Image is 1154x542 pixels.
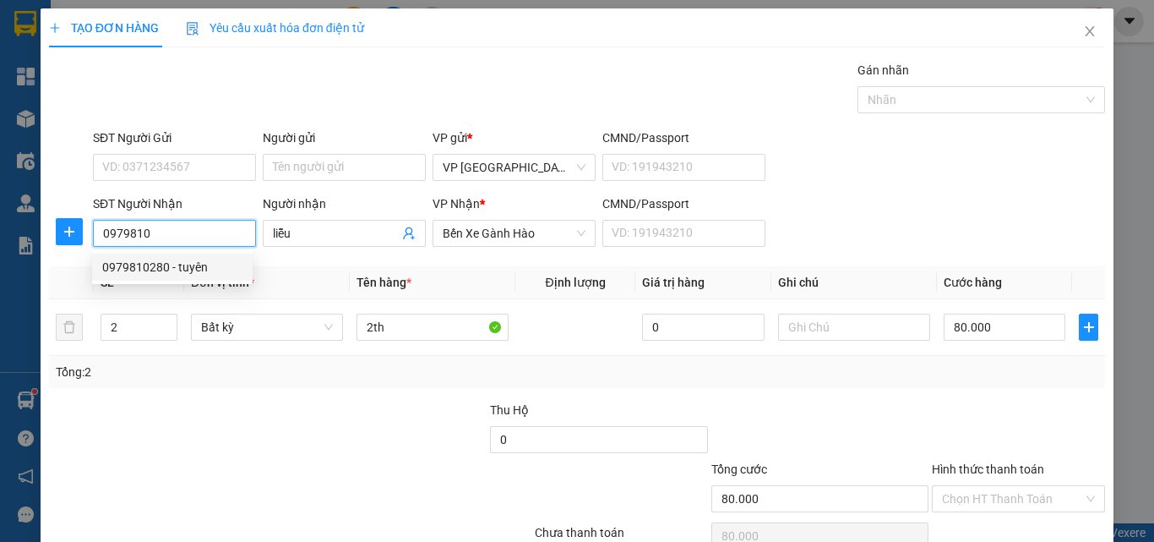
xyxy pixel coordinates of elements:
[49,21,159,35] span: TẠO ĐƠN HÀNG
[8,37,322,79] li: [STREET_ADDRESS][PERSON_NAME]
[443,155,585,180] span: VP Sài Gòn
[97,11,182,32] b: TRÍ NHÂN
[49,22,61,34] span: plus
[8,79,322,101] li: 0983 44 7777
[56,218,83,245] button: plus
[545,276,605,289] span: Định lượng
[402,227,416,240] span: user-add
[1083,25,1097,38] span: close
[602,194,765,213] div: CMND/Passport
[857,63,909,77] label: Gán nhãn
[93,194,256,213] div: SĐT Người Nhận
[263,194,426,213] div: Người nhận
[433,129,596,147] div: VP gửi
[357,314,509,341] input: VD: Bàn, Ghế
[944,276,1002,289] span: Cước hàng
[186,22,199,36] img: icon
[602,129,765,147] div: CMND/Passport
[778,314,930,341] input: Ghi Chú
[433,197,480,211] span: VP Nhận
[97,41,111,54] span: environment
[642,314,764,341] input: 0
[357,276,411,289] span: Tên hàng
[490,403,529,417] span: Thu Hộ
[102,258,242,276] div: 0979810280 - tuyên
[1080,320,1097,334] span: plus
[57,225,82,238] span: plus
[201,315,333,340] span: Bất kỳ
[771,266,937,299] th: Ghi chú
[1066,8,1113,56] button: Close
[186,21,364,35] span: Yêu cầu xuất hóa đơn điện tử
[56,314,83,341] button: delete
[932,463,1044,476] label: Hình thức thanh toán
[92,254,253,281] div: 0979810280 - tuyên
[642,276,705,289] span: Giá trị hàng
[56,363,447,381] div: Tổng: 2
[443,221,585,246] span: Bến Xe Gành Hào
[1079,314,1098,341] button: plus
[93,129,256,147] div: SĐT Người Gửi
[711,463,767,476] span: Tổng cước
[8,126,329,154] b: GỬI : VP [GEOGRAPHIC_DATA]
[97,83,111,96] span: phone
[263,129,426,147] div: Người gửi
